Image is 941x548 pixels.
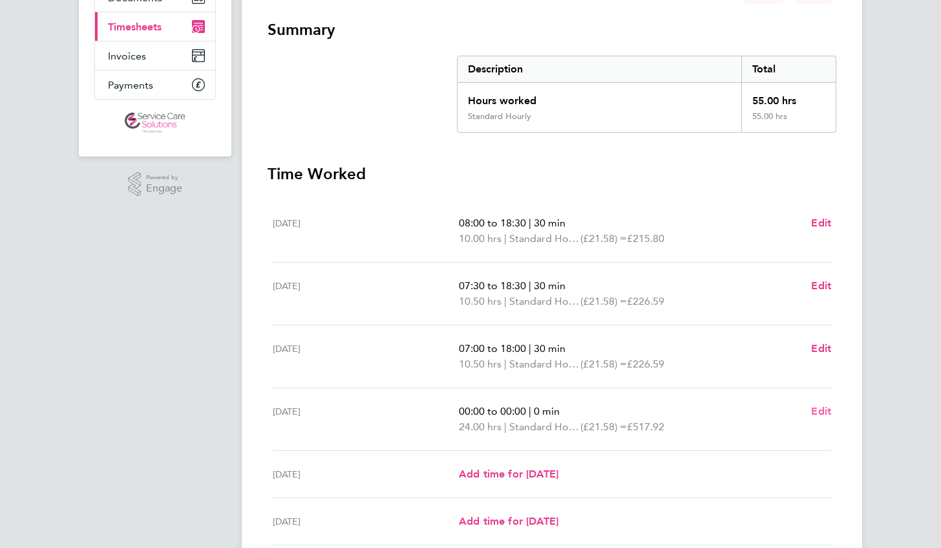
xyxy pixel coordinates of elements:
span: 00:00 to 00:00 [459,405,526,417]
span: Add time for [DATE] [459,468,558,480]
img: servicecare-logo-retina.png [125,113,185,133]
span: 10.50 hrs [459,358,502,370]
span: | [529,405,531,417]
span: Edit [811,279,831,292]
h3: Summary [268,19,836,40]
h3: Time Worked [268,164,836,184]
span: 07:30 to 18:30 [459,279,526,292]
a: Payments [95,71,215,99]
span: 24.00 hrs [459,421,502,433]
span: 08:00 to 18:30 [459,217,526,229]
a: Edit [811,215,831,231]
div: 55.00 hrs [741,83,836,111]
span: Standard Hourly [509,419,580,435]
span: Standard Hourly [509,231,580,247]
span: Timesheets [108,21,162,33]
div: Total [741,56,836,82]
div: [DATE] [273,466,459,482]
span: Standard Hourly [509,294,580,309]
a: Invoices [95,41,215,70]
a: Powered byEngage [128,172,183,197]
span: Add time for [DATE] [459,515,558,527]
span: 30 min [534,342,566,355]
span: £226.59 [627,358,664,370]
span: | [529,342,531,355]
span: | [529,279,531,292]
div: Description [458,56,741,82]
span: (£21.58) = [580,295,627,307]
div: [DATE] [273,341,459,372]
span: (£21.58) = [580,421,627,433]
a: Edit [811,278,831,294]
span: 30 min [534,279,566,292]
a: Add time for [DATE] [459,514,558,529]
span: 07:00 to 18:00 [459,342,526,355]
div: [DATE] [273,404,459,435]
span: £226.59 [627,295,664,307]
div: 55.00 hrs [741,111,836,132]
span: 0 min [534,405,560,417]
span: | [504,295,507,307]
div: [DATE] [273,514,459,529]
span: Engage [146,183,182,194]
span: (£21.58) = [580,232,627,245]
span: | [504,358,507,370]
div: Hours worked [458,83,741,111]
span: | [504,421,507,433]
span: 10.00 hrs [459,232,502,245]
div: [DATE] [273,215,459,247]
span: Edit [811,342,831,355]
div: Standard Hourly [468,111,531,122]
span: £517.92 [627,421,664,433]
a: Timesheets [95,12,215,41]
a: Add time for [DATE] [459,466,558,482]
span: | [529,217,531,229]
a: Go to home page [94,113,216,133]
span: Invoices [108,50,146,62]
span: Powered by [146,172,182,183]
div: [DATE] [273,278,459,309]
span: Standard Hourly [509,356,580,372]
span: 30 min [534,217,566,229]
span: Payments [108,79,153,91]
a: Edit [811,404,831,419]
span: Edit [811,217,831,229]
span: (£21.58) = [580,358,627,370]
span: £215.80 [627,232,664,245]
div: Summary [457,56,836,133]
a: Edit [811,341,831,356]
span: Edit [811,405,831,417]
span: | [504,232,507,245]
span: 10.50 hrs [459,295,502,307]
